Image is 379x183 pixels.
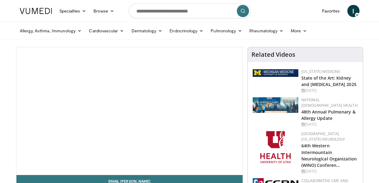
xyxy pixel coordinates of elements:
a: [GEOGRAPHIC_DATA][US_STATE] Neurology [301,131,345,142]
a: More [287,25,311,37]
a: 64th Western Intermountain Neurological Organization (WINO) Conferen… [301,143,357,168]
a: Rheumatology [246,25,287,37]
a: Favorites [318,5,344,17]
a: Pulmonology [207,25,246,37]
a: Cardiovascular [85,25,128,37]
a: Dermatology [128,25,166,37]
a: Browse [90,5,118,17]
input: Search topics, interventions [129,4,251,18]
a: Endocrinology [166,25,207,37]
a: 48th Annual Pulmonary & Allergy Update [301,109,356,121]
a: Specialties [56,5,90,17]
img: 5ed80e7a-0811-4ad9-9c3a-04de684f05f4.png.150x105_q85_autocrop_double_scale_upscale_version-0.2.png [253,69,298,77]
h4: Related Videos [251,51,295,58]
video-js: Video Player [16,47,243,175]
img: b90f5d12-84c1-472e-b843-5cad6c7ef911.jpg.150x105_q85_autocrop_double_scale_upscale_version-0.2.jpg [253,97,298,113]
a: State of the Art: Kidney and [MEDICAL_DATA] 2025 [301,75,356,87]
a: Allergy, Asthma, Immunology [16,25,86,37]
div: [DATE] [301,169,358,174]
a: [US_STATE] Medicine [301,69,340,74]
div: [DATE] [301,122,358,127]
img: VuMedi Logo [20,8,52,14]
div: [DATE] [301,88,358,93]
a: I [347,5,360,17]
img: f6362829-b0a3-407d-a044-59546adfd345.png.150x105_q85_autocrop_double_scale_upscale_version-0.2.png [260,131,291,163]
a: National [DEMOGRAPHIC_DATA] Health [301,97,358,108]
